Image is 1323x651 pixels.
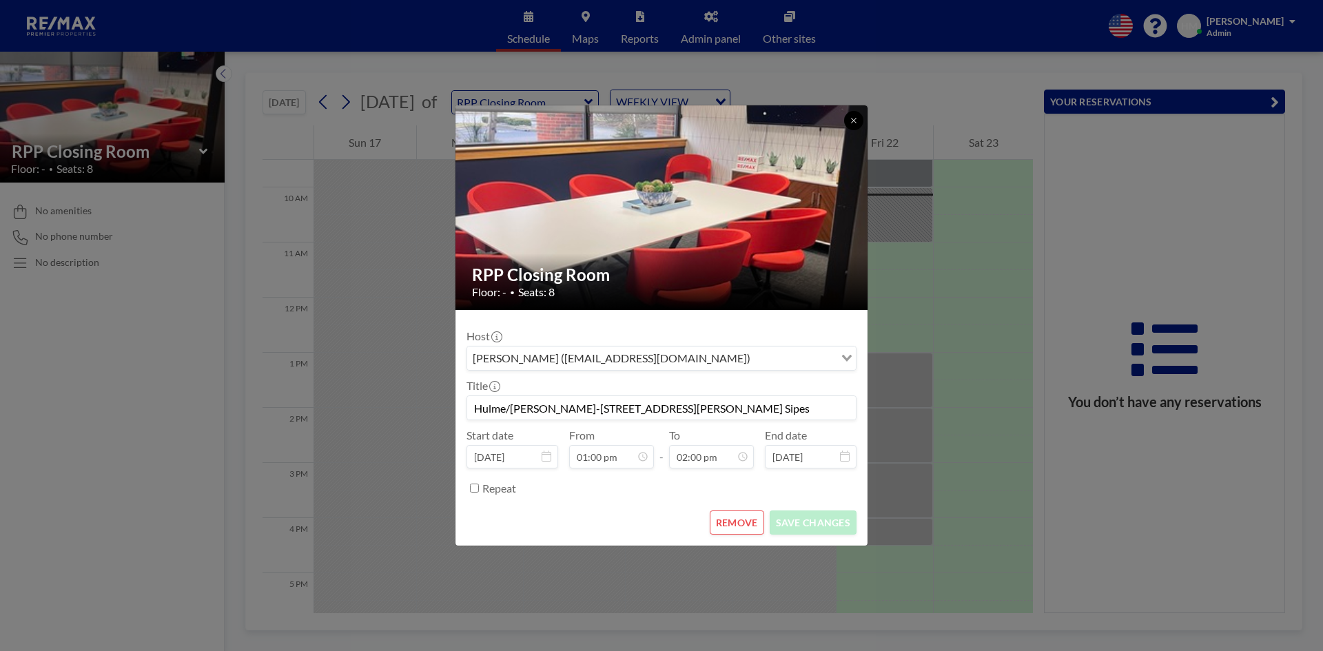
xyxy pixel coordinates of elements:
[466,379,499,393] label: Title
[669,428,680,442] label: To
[472,285,506,299] span: Floor: -
[467,396,856,420] input: (No title)
[659,433,664,464] span: -
[770,510,857,535] button: SAVE CHANGES
[755,349,833,367] input: Search for option
[470,349,753,367] span: [PERSON_NAME] ([EMAIL_ADDRESS][DOMAIN_NAME])
[466,428,513,442] label: Start date
[467,347,856,370] div: Search for option
[466,329,501,343] label: Host
[510,287,515,298] span: •
[710,510,764,535] button: REMOVE
[569,428,595,442] label: From
[518,285,555,299] span: Seats: 8
[472,265,852,285] h2: RPP Closing Room
[765,428,807,442] label: End date
[482,482,516,495] label: Repeat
